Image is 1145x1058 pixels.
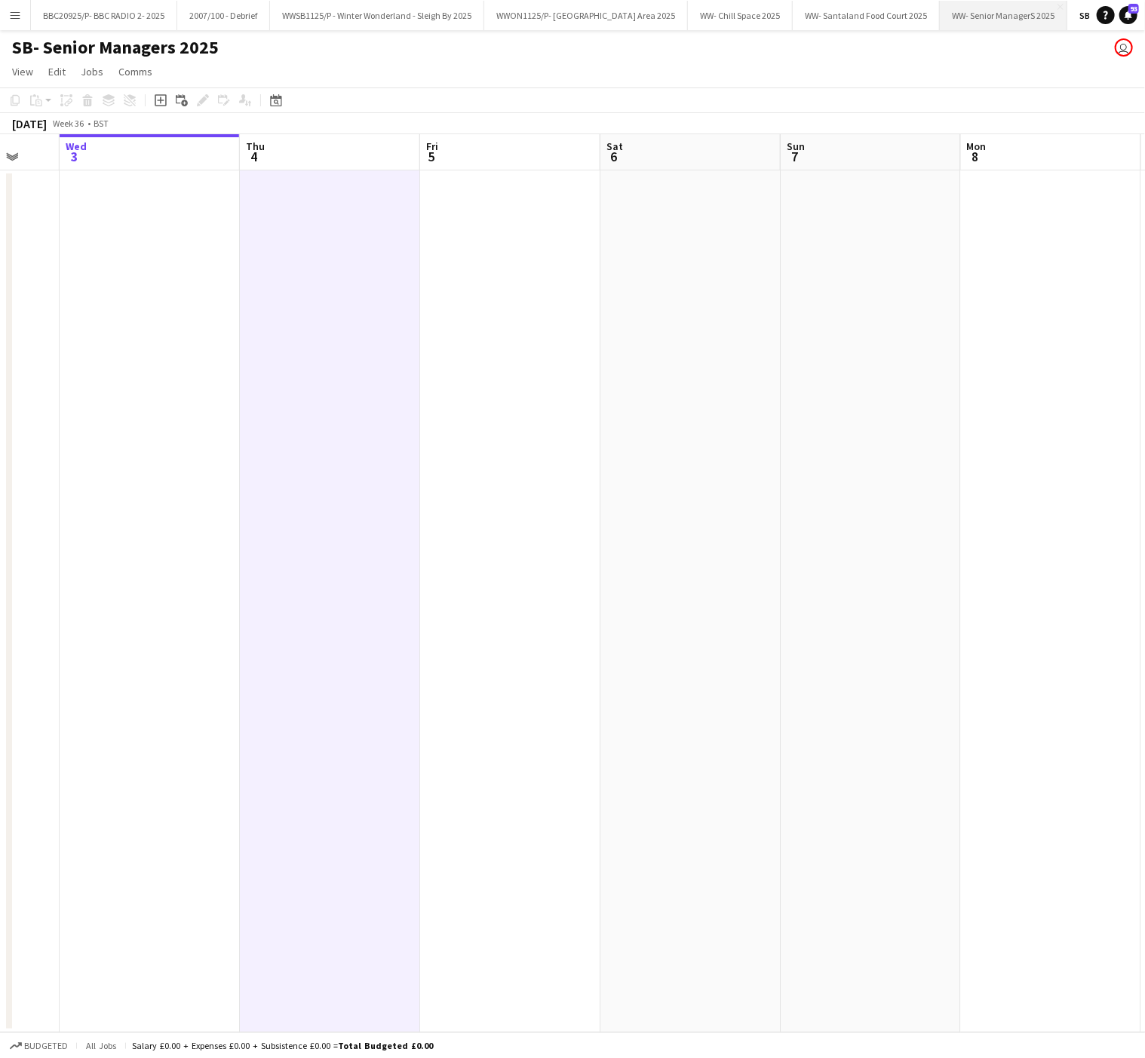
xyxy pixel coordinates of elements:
button: WWON1125/P- [GEOGRAPHIC_DATA] Area 2025 [484,1,688,30]
span: 93 [1128,4,1139,14]
a: View [6,62,39,81]
div: [DATE] [12,116,47,131]
button: WW- Santaland Food Court 2025 [793,1,940,30]
span: Jobs [81,65,103,78]
button: WWSB1125/P - Winter Wonderland - Sleigh By 2025 [270,1,484,30]
span: View [12,65,33,78]
span: 5 [424,148,438,165]
span: Thu [246,140,265,153]
span: Wed [66,140,87,153]
span: Edit [48,65,66,78]
span: Comms [118,65,152,78]
button: Budgeted [8,1038,70,1054]
span: Fri [426,140,438,153]
app-user-avatar: Suzanne Edwards [1115,38,1133,57]
span: All jobs [83,1040,119,1051]
span: Week 36 [50,118,87,129]
span: Total Budgeted £0.00 [338,1040,433,1051]
button: WW- Chill Space 2025 [688,1,793,30]
a: Edit [42,62,72,81]
span: 4 [244,148,265,165]
div: Salary £0.00 + Expenses £0.00 + Subsistence £0.00 = [132,1040,433,1051]
button: BBC20925/P- BBC RADIO 2- 2025 [31,1,177,30]
a: 93 [1119,6,1137,24]
span: 3 [63,148,87,165]
a: Jobs [75,62,109,81]
button: WW- Senior ManagerS 2025 [940,1,1067,30]
span: Mon [967,140,987,153]
span: Budgeted [24,1041,68,1051]
span: 8 [965,148,987,165]
span: 7 [784,148,805,165]
div: BST [94,118,109,129]
span: Sun [787,140,805,153]
h1: SB- Senior Managers 2025 [12,36,219,59]
a: Comms [112,62,158,81]
span: 6 [604,148,623,165]
span: Sat [606,140,623,153]
button: 2007/100 - Debrief [177,1,270,30]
